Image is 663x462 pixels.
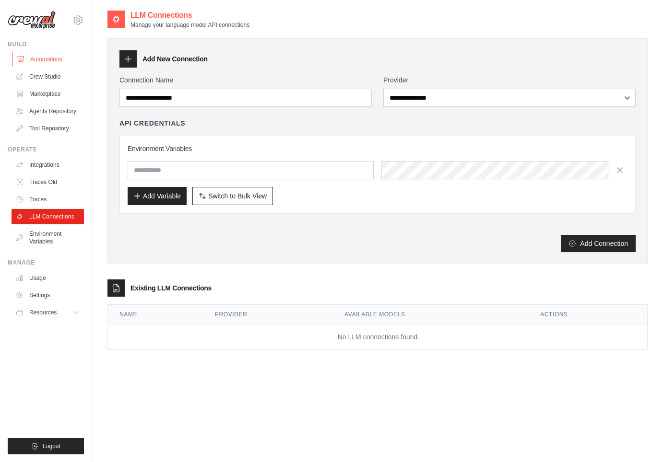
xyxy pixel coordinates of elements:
[12,174,84,190] a: Traces Old
[12,104,84,119] a: Agents Repository
[130,10,249,21] h2: LLM Connections
[108,324,647,350] td: No LLM connections found
[12,288,84,303] a: Settings
[142,54,208,64] h3: Add New Connection
[203,305,333,324] th: Provider
[43,442,60,450] span: Logout
[561,235,636,252] button: Add Connection
[12,270,84,286] a: Usage
[8,259,84,266] div: Manage
[29,309,57,316] span: Resources
[12,192,84,207] a: Traces
[128,144,627,153] h3: Environment Variables
[12,305,84,320] button: Resources
[12,226,84,249] a: Environment Variables
[333,305,529,324] th: Available Models
[119,75,372,85] label: Connection Name
[12,121,84,136] a: Tool Repository
[8,40,84,48] div: Build
[208,191,267,201] span: Switch to Bulk View
[529,305,647,324] th: Actions
[383,75,636,85] label: Provider
[12,209,84,224] a: LLM Connections
[12,86,84,102] a: Marketplace
[8,146,84,153] div: Operate
[8,438,84,454] button: Logout
[12,69,84,84] a: Crew Studio
[12,157,84,173] a: Integrations
[12,52,85,67] a: Automations
[108,305,203,324] th: Name
[119,118,185,128] h4: API Credentials
[8,11,56,29] img: Logo
[130,283,212,293] h3: Existing LLM Connections
[192,187,273,205] button: Switch to Bulk View
[130,21,249,29] p: Manage your language model API connections
[128,187,187,205] button: Add Variable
